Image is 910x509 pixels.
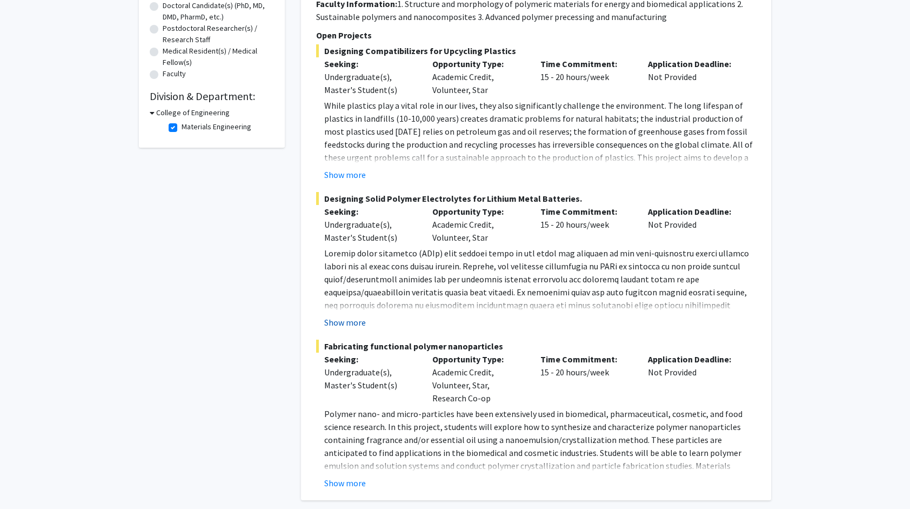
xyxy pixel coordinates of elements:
h2: Division & Department: [150,90,274,103]
label: Medical Resident(s) / Medical Fellow(s) [163,45,274,68]
button: Show more [324,477,366,490]
div: 15 - 20 hours/week [532,205,640,244]
p: Application Deadline: [648,353,740,366]
p: Opportunity Type: [432,353,524,366]
p: Polymer nano- and micro-particles have been extensively used in biomedical, pharmaceutical, cosme... [324,407,756,485]
div: Undergraduate(s), Master's Student(s) [324,366,416,392]
div: Not Provided [640,353,748,405]
iframe: Chat [8,460,46,501]
span: While plastics play a vital role in our lives, they also significantly challenge the environment.... [324,100,753,202]
div: 15 - 20 hours/week [532,57,640,96]
label: Postdoctoral Researcher(s) / Research Staff [163,23,274,45]
span: Designing Compatibilizers for Upcycling Plastics [316,44,756,57]
div: Undergraduate(s), Master's Student(s) [324,218,416,244]
p: Seeking: [324,205,416,218]
div: Not Provided [640,205,748,244]
button: Show more [324,168,366,181]
button: Show more [324,316,366,329]
p: Application Deadline: [648,57,740,70]
div: 15 - 20 hours/week [532,353,640,405]
div: Academic Credit, Volunteer, Star [424,205,532,244]
div: Academic Credit, Volunteer, Star [424,57,532,96]
div: Not Provided [640,57,748,96]
p: Opportunity Type: [432,57,524,70]
span: Designing Solid Polymer Electrolytes for Lithium Metal Batteries. [316,192,756,205]
p: Opportunity Type: [432,205,524,218]
p: Application Deadline: [648,205,740,218]
span: Fabricating functional polymer nanoparticles [316,340,756,353]
h3: College of Engineering [156,107,230,118]
p: Time Commitment: [540,57,632,70]
p: Time Commitment: [540,205,632,218]
div: Undergraduate(s), Master's Student(s) [324,70,416,96]
p: Seeking: [324,57,416,70]
p: Seeking: [324,353,416,366]
label: Materials Engineering [182,121,251,133]
p: Time Commitment: [540,353,632,366]
label: Faculty [163,68,186,80]
div: Academic Credit, Volunteer, Star, Research Co-op [424,353,532,405]
p: Loremip dolor sitametco (ADIp) elit seddoei tempo in utl etdol mag aliquaen ad min veni-quisnostr... [324,247,756,376]
p: Open Projects [316,29,756,42]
